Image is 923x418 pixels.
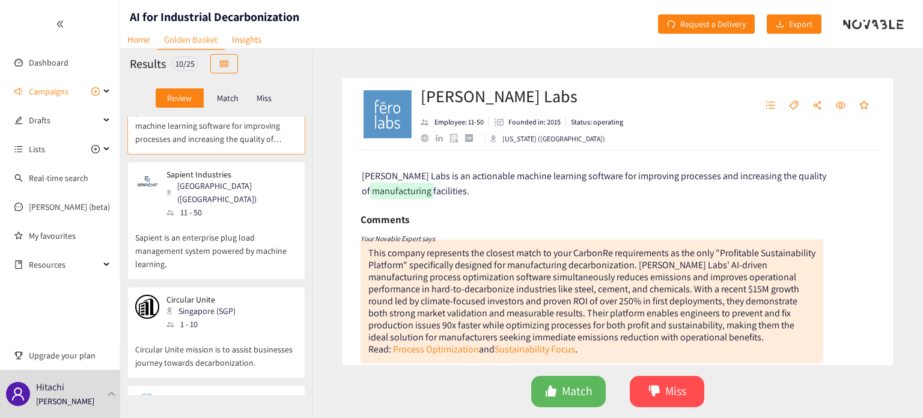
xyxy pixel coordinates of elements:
[836,100,845,111] span: eye
[368,247,815,355] div: This company represents the closest match to your CarbonRe requirements as the only "Profitable S...
[364,90,412,138] img: Company Logo
[130,55,166,72] h2: Results
[421,134,436,142] a: website
[29,201,110,212] a: [PERSON_NAME] (beta)
[56,20,64,28] span: double-left
[566,117,623,128] li: Status
[166,295,236,304] p: Circular Unite
[135,219,297,271] p: Sapient is an enterprise plug load management system powered by machine learning.
[489,117,566,128] li: Founded in year
[421,117,489,128] li: Employees
[630,376,704,407] button: dislikeMiss
[29,79,69,103] span: Campaigns
[370,183,433,199] mark: manufacturing
[135,295,159,319] img: Snapshot of the company's website
[14,260,23,269] span: book
[120,30,157,49] a: Home
[531,376,606,407] button: likeMatch
[667,20,675,29] span: redo
[11,387,25,401] span: user
[166,170,289,179] p: Sapient Industries
[29,57,69,68] a: Dashboard
[450,134,465,143] a: google maps
[648,385,660,399] span: dislike
[130,8,299,25] h1: AI for Industrial Decarbonization
[166,304,243,318] div: Singapore (SGP)
[760,96,781,115] button: unordered-list
[220,60,228,69] span: table
[29,108,100,132] span: Drafts
[135,393,159,417] img: Snapshot of the company's website
[217,93,239,103] p: Match
[830,96,851,115] button: eye
[495,343,575,355] a: Sustainability Focus
[361,211,409,229] h6: Comments
[436,135,450,142] a: linkedin
[167,93,192,103] p: Review
[14,116,23,124] span: edit
[490,134,605,144] div: [US_STATE] ([GEOGRAPHIC_DATA])
[789,100,799,111] span: tag
[166,393,232,403] p: Jaaji Technologies
[172,57,198,71] div: 10 / 25
[225,30,269,49] a: Insights
[166,206,296,219] div: 11 - 50
[806,96,828,115] button: share-alt
[257,93,272,103] p: Miss
[29,173,88,183] a: Real-time search
[767,14,821,34] button: downloadExport
[465,134,480,142] a: crunchbase
[135,170,159,194] img: Snapshot of the company's website
[14,87,23,96] span: sound
[665,382,686,401] span: Miss
[135,331,297,369] p: Circular Unite mission is to assist businesses journey towards decarbonization.
[508,117,561,128] p: Founded in: 2015
[36,380,64,395] p: Hitachi
[789,17,812,31] span: Export
[135,94,297,146] p: [PERSON_NAME] Labs is an actionable machine learning software for improving processes and increas...
[157,30,225,50] a: Golden Basket
[166,179,296,206] div: [GEOGRAPHIC_DATA] ([GEOGRAPHIC_DATA])
[812,100,822,111] span: share-alt
[36,395,94,408] p: [PERSON_NAME]
[571,117,623,128] p: Status: operating
[29,343,111,367] span: Upgrade your plan
[29,224,111,248] a: My favourites
[29,137,45,161] span: Lists
[562,382,592,401] span: Match
[91,87,100,96] span: plus-circle
[545,385,557,399] span: like
[29,253,100,277] span: Resources
[421,84,623,108] h2: [PERSON_NAME] Labs
[14,351,23,360] span: trophy
[776,20,784,29] span: download
[863,360,923,418] iframe: Chat Widget
[361,234,435,243] i: Your Novable Expert says
[166,318,243,331] div: 1 - 10
[863,360,923,418] div: チャットウィジェット
[859,100,869,111] span: star
[362,170,826,197] span: [PERSON_NAME] Labs is an actionable machine learning software for improving processes and increas...
[658,14,755,34] button: redoRequest a Delivery
[393,343,479,355] a: Process Optimization
[680,17,746,31] span: Request a Delivery
[91,145,100,153] span: plus-circle
[434,117,484,128] p: Employee: 11-50
[783,96,805,115] button: tag
[853,96,875,115] button: star
[766,100,775,111] span: unordered-list
[210,54,238,73] button: table
[433,185,469,197] span: facilities.
[14,145,23,153] span: unordered-list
